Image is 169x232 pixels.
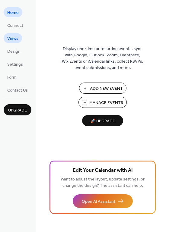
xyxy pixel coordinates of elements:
span: Upgrade [8,107,27,114]
a: Connect [4,20,27,30]
span: Home [7,10,19,16]
button: Open AI Assistant [73,194,133,208]
a: Views [4,33,22,43]
span: Contact Us [7,87,28,94]
span: 🚀 Upgrade [86,117,120,125]
a: Home [4,7,22,17]
span: Design [7,49,21,55]
span: Views [7,36,18,42]
button: 🚀 Upgrade [82,115,123,126]
span: Edit Your Calendar with AI [73,166,133,175]
button: Manage Events [78,97,127,108]
button: Upgrade [4,104,31,115]
button: Add New Event [79,83,126,94]
span: Add New Event [90,86,123,92]
span: Display one-time or recurring events, sync with Google, Outlook, Zoom, Eventbrite, Wix Events or ... [62,46,143,71]
a: Settings [4,59,27,69]
span: Manage Events [89,100,123,106]
span: Open AI Assistant [82,199,115,205]
a: Contact Us [4,85,31,95]
a: Form [4,72,20,82]
span: Form [7,74,17,81]
span: Settings [7,61,23,68]
span: Want to adjust the layout, update settings, or change the design? The assistant can help. [61,175,145,190]
span: Connect [7,23,23,29]
a: Design [4,46,24,56]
